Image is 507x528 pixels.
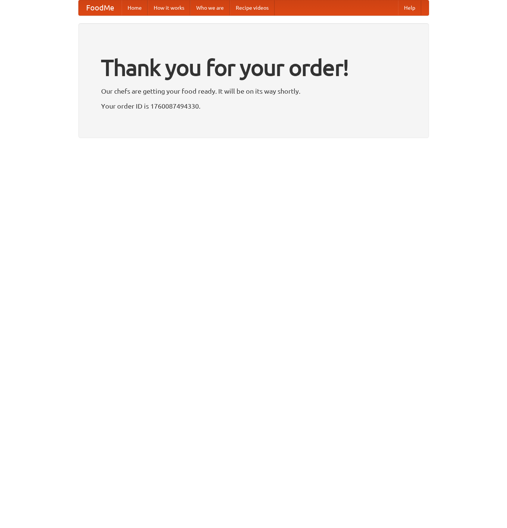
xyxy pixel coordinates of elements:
a: Help [398,0,421,15]
p: Your order ID is 1760087494330. [101,100,406,112]
a: How it works [148,0,190,15]
a: Home [122,0,148,15]
h1: Thank you for your order! [101,50,406,85]
a: FoodMe [79,0,122,15]
a: Recipe videos [230,0,275,15]
a: Who we are [190,0,230,15]
p: Our chefs are getting your food ready. It will be on its way shortly. [101,85,406,97]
